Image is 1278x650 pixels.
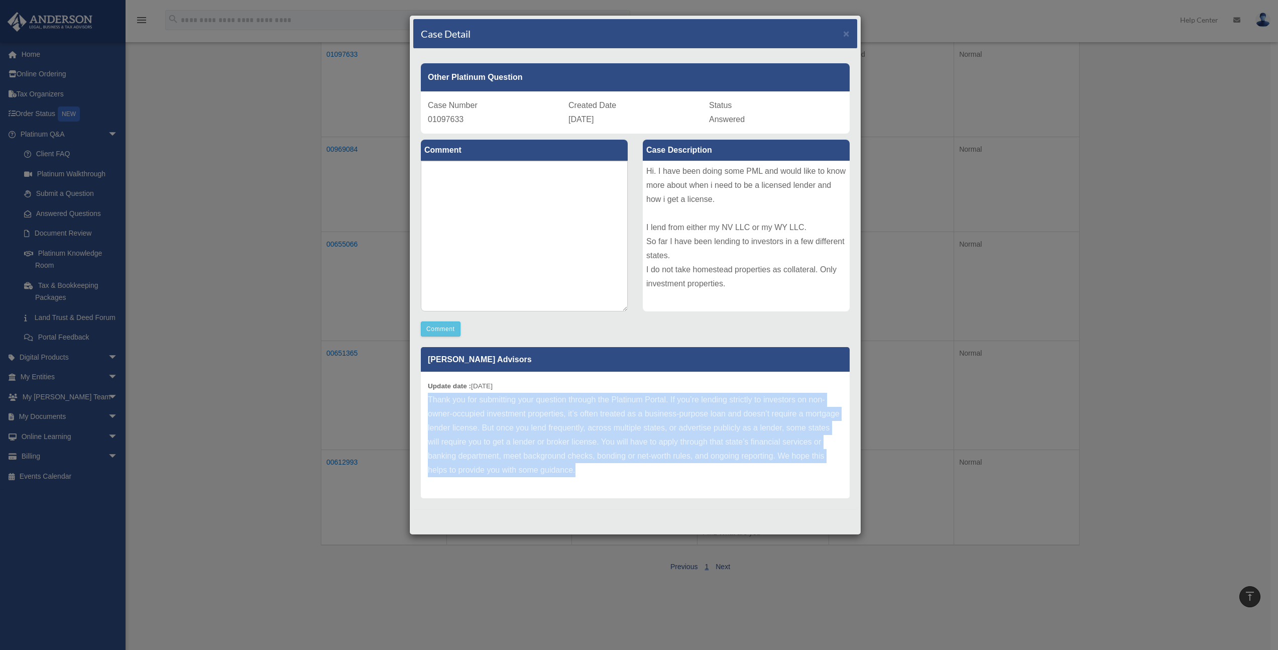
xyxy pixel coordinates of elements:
div: Hi. I have been doing some PML and would like to know more about when i need to be a licensed len... [643,161,850,311]
p: [PERSON_NAME] Advisors [421,347,850,372]
p: Thank you for submitting your question through the Platinum Portal. If you’re lending strictly to... [428,393,843,477]
span: [DATE] [568,115,594,124]
small: [DATE] [428,382,493,390]
label: Comment [421,140,628,161]
span: Created Date [568,101,616,110]
label: Case Description [643,140,850,161]
button: Comment [421,321,460,337]
h4: Case Detail [421,27,471,41]
span: 01097633 [428,115,463,124]
span: Case Number [428,101,478,110]
span: × [843,28,850,39]
b: Update date : [428,382,471,390]
button: Close [843,28,850,39]
span: Status [709,101,732,110]
div: Other Platinum Question [421,63,850,91]
span: Answered [709,115,745,124]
